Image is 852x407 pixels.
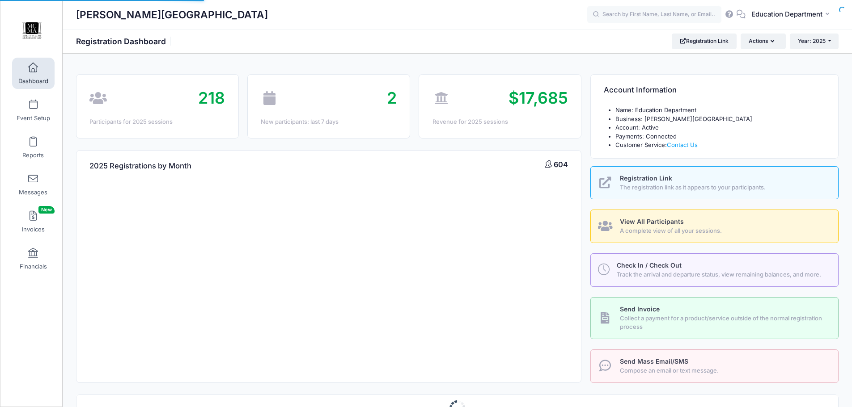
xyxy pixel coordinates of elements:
h4: 2025 Registrations by Month [89,153,191,179]
span: 604 [554,160,568,169]
a: Reports [12,132,55,163]
li: Payments: Connected [615,132,825,141]
a: View All Participants A complete view of all your sessions. [590,210,839,243]
span: Invoices [22,226,45,233]
button: Year: 2025 [790,34,839,49]
span: Check In / Check Out [617,261,682,269]
span: 2 [387,88,397,108]
li: Business: [PERSON_NAME][GEOGRAPHIC_DATA] [615,115,825,124]
button: Actions [741,34,785,49]
a: Registration Link [672,34,737,49]
span: Collect a payment for a product/service outside of the normal registration process [620,314,828,331]
span: Education Department [751,9,822,19]
a: Dashboard [12,58,55,89]
div: Participants for 2025 sessions [89,117,225,126]
a: Marietta Cobb Museum of Art [0,9,63,52]
li: Customer Service: [615,141,825,150]
div: Revenue for 2025 sessions [432,117,568,126]
h1: [PERSON_NAME][GEOGRAPHIC_DATA] [76,4,268,25]
span: Messages [19,189,47,196]
span: New [38,206,55,214]
a: Event Setup [12,95,55,126]
span: Track the arrival and departure status, view remaining balances, and more. [617,270,828,279]
button: Education Department [746,4,839,25]
span: Send Mass Email/SMS [620,357,688,365]
span: Registration Link [620,174,672,182]
span: Send Invoice [620,305,660,313]
h4: Account Information [604,78,677,103]
input: Search by First Name, Last Name, or Email... [587,6,721,24]
a: Registration Link The registration link as it appears to your participants. [590,166,839,200]
li: Account: Active [615,123,825,132]
a: Send Mass Email/SMS Compose an email or text message. [590,349,839,383]
span: The registration link as it appears to your participants. [620,183,828,192]
span: Event Setup [17,114,50,122]
img: Marietta Cobb Museum of Art [15,14,49,47]
span: Dashboard [18,77,48,85]
span: View All Participants [620,218,684,225]
a: Messages [12,169,55,200]
a: Financials [12,243,55,274]
h1: Registration Dashboard [76,37,174,46]
span: $17,685 [509,88,568,108]
span: 218 [198,88,225,108]
span: A complete view of all your sessions. [620,227,828,235]
a: Contact Us [667,141,698,148]
a: Check In / Check Out Track the arrival and departure status, view remaining balances, and more. [590,253,839,287]
span: Year: 2025 [798,38,826,44]
div: New participants: last 7 days [261,117,396,126]
li: Name: Education Department [615,106,825,115]
span: Compose an email or text message. [620,366,828,375]
span: Financials [20,263,47,270]
a: Send Invoice Collect a payment for a product/service outside of the normal registration process [590,297,839,339]
span: Reports [22,151,44,159]
a: InvoicesNew [12,206,55,237]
